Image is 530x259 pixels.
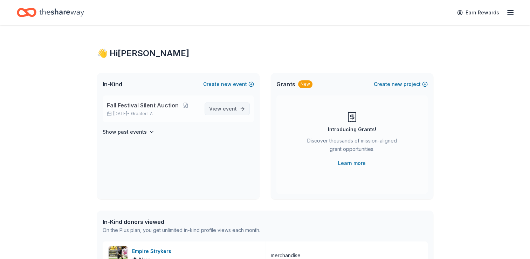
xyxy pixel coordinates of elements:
[221,80,232,88] span: new
[338,159,366,167] a: Learn more
[103,128,154,136] button: Show past events
[205,102,250,115] a: View event
[223,106,237,112] span: event
[374,80,428,88] button: Createnewproject
[107,111,199,117] p: [DATE] •
[103,80,122,88] span: In-Kind
[97,48,433,59] div: 👋 Hi [PERSON_NAME]
[203,80,254,88] button: Createnewevent
[298,80,312,88] div: New
[107,101,179,109] span: Fall Festival Silent Auction
[209,105,237,113] span: View
[132,247,174,255] div: Empire Strykers
[103,218,260,226] div: In-Kind donors viewed
[131,111,153,117] span: Greater LA
[453,6,503,19] a: Earn Rewards
[17,4,84,21] a: Home
[328,125,376,134] div: Introducing Grants!
[276,80,295,88] span: Grants
[103,226,260,234] div: On the Plus plan, you get unlimited in-kind profile views each month.
[304,137,400,156] div: Discover thousands of mission-aligned grant opportunities.
[392,80,402,88] span: new
[103,128,147,136] h4: Show past events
